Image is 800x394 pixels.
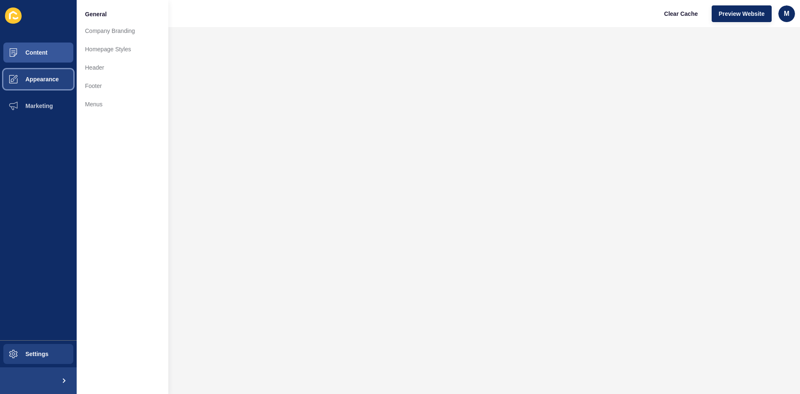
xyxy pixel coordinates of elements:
span: m [784,10,789,18]
span: Preview Website [719,10,765,18]
span: General [85,10,107,18]
a: Homepage Styles [77,40,168,58]
a: Header [77,58,168,77]
a: Menus [77,95,168,113]
span: Clear Cache [664,10,698,18]
a: Company Branding [77,22,168,40]
a: Footer [77,77,168,95]
button: Clear Cache [657,5,705,22]
button: Preview Website [712,5,772,22]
